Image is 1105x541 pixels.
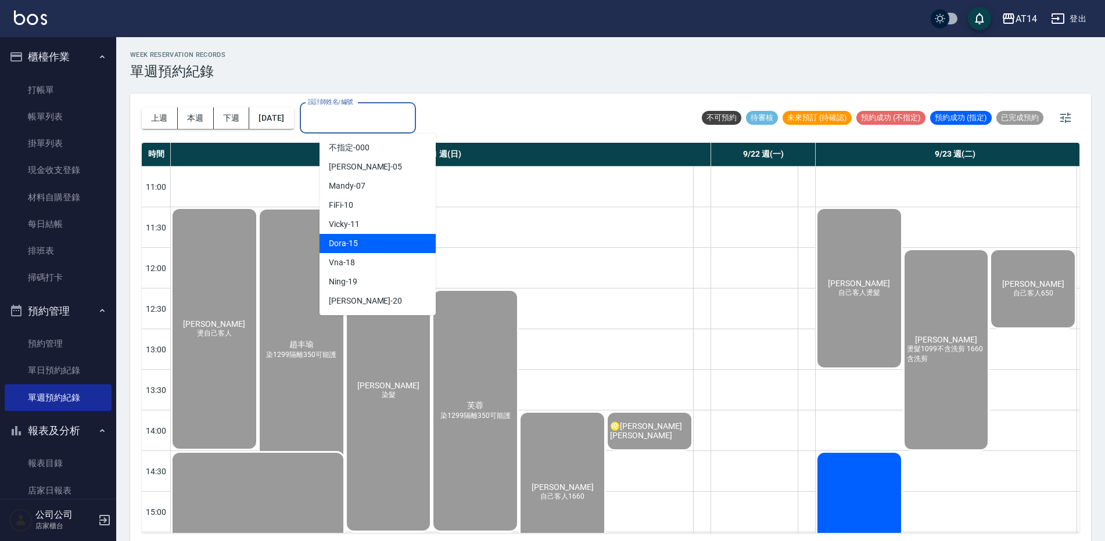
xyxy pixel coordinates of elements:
[856,113,925,123] span: 預約成功 (不指定)
[5,157,112,183] a: 現金收支登錄
[142,288,171,329] div: 12:30
[826,279,892,288] span: [PERSON_NAME]
[320,196,436,215] div: -10
[287,340,316,350] span: 趙丰瑜
[35,509,95,521] h5: 公司公司
[930,113,992,123] span: 預約成功 (指定)
[320,253,436,272] div: -18
[5,296,112,326] button: 預約管理
[702,113,741,123] span: 不可預約
[5,211,112,237] a: 每日結帳
[608,421,691,440] span: ♌[PERSON_NAME][PERSON_NAME]
[5,42,112,72] button: 櫃檯作業
[5,384,112,411] a: 單週預約紀錄
[997,7,1042,31] button: AT14
[308,98,353,106] label: 設計師姓名/編號
[142,369,171,410] div: 13:30
[9,508,33,532] img: Person
[783,113,852,123] span: 未來預訂 (待確認)
[329,161,390,173] span: [PERSON_NAME]
[171,143,711,166] div: 9/21 週(日)
[329,180,354,192] span: Mandy
[5,450,112,477] a: 報表目錄
[142,207,171,247] div: 11:30
[142,491,171,532] div: 15:00
[1011,288,1056,298] span: 自己客人650
[195,329,234,338] span: 燙自己客人
[320,176,436,196] div: -07
[5,357,112,384] a: 單日預約紀錄
[746,113,778,123] span: 待審核
[142,247,171,288] div: 12:00
[5,77,112,103] a: 打帳單
[214,107,250,129] button: 下週
[320,234,436,253] div: -15
[320,157,436,176] div: -05
[142,166,171,207] div: 11:00
[178,107,214,129] button: 本週
[355,381,422,390] span: [PERSON_NAME]
[465,401,486,411] span: 芙蓉
[1016,12,1037,26] div: AT14
[438,411,513,421] span: 染1299隔離350可能護
[529,482,596,492] span: [PERSON_NAME]
[329,257,343,269] span: Vna
[5,264,112,291] a: 掃碼打卡
[329,295,390,307] span: [PERSON_NAME]
[142,450,171,491] div: 14:30
[264,350,339,360] span: 染1299隔離350可能護
[5,103,112,130] a: 帳單列表
[130,51,225,59] h2: WEEK RESERVATION RECORDS
[5,237,112,264] a: 排班表
[329,237,346,250] span: Dora
[320,291,436,311] div: -20
[181,319,247,329] span: [PERSON_NAME]
[1046,8,1091,30] button: 登出
[968,7,991,30] button: save
[905,344,988,364] span: 燙髮1099不含洗剪 1660含洗剪
[320,272,436,291] div: -19
[538,492,587,502] span: 自己客人1660
[329,218,348,230] span: Vicky
[142,143,171,166] div: 時間
[5,130,112,157] a: 掛單列表
[249,107,293,129] button: [DATE]
[836,288,882,298] span: 自己客人燙髮
[913,335,980,344] span: [PERSON_NAME]
[320,138,436,157] div: -000
[142,329,171,369] div: 13:00
[35,521,95,531] p: 店家櫃台
[5,184,112,211] a: 材料自購登錄
[329,276,346,288] span: Ning
[1000,279,1067,288] span: [PERSON_NAME]
[14,10,47,25] img: Logo
[142,107,178,129] button: 上週
[130,63,225,80] h3: 單週預約紀錄
[5,477,112,504] a: 店家日報表
[379,390,398,400] span: 染髮
[142,410,171,450] div: 14:00
[816,143,1095,166] div: 9/23 週(二)
[320,215,436,234] div: -11
[996,113,1043,123] span: 已完成預約
[329,199,342,211] span: FiFi
[5,330,112,357] a: 預約管理
[5,416,112,446] button: 報表及分析
[329,142,353,154] span: 不指定
[711,143,816,166] div: 9/22 週(一)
